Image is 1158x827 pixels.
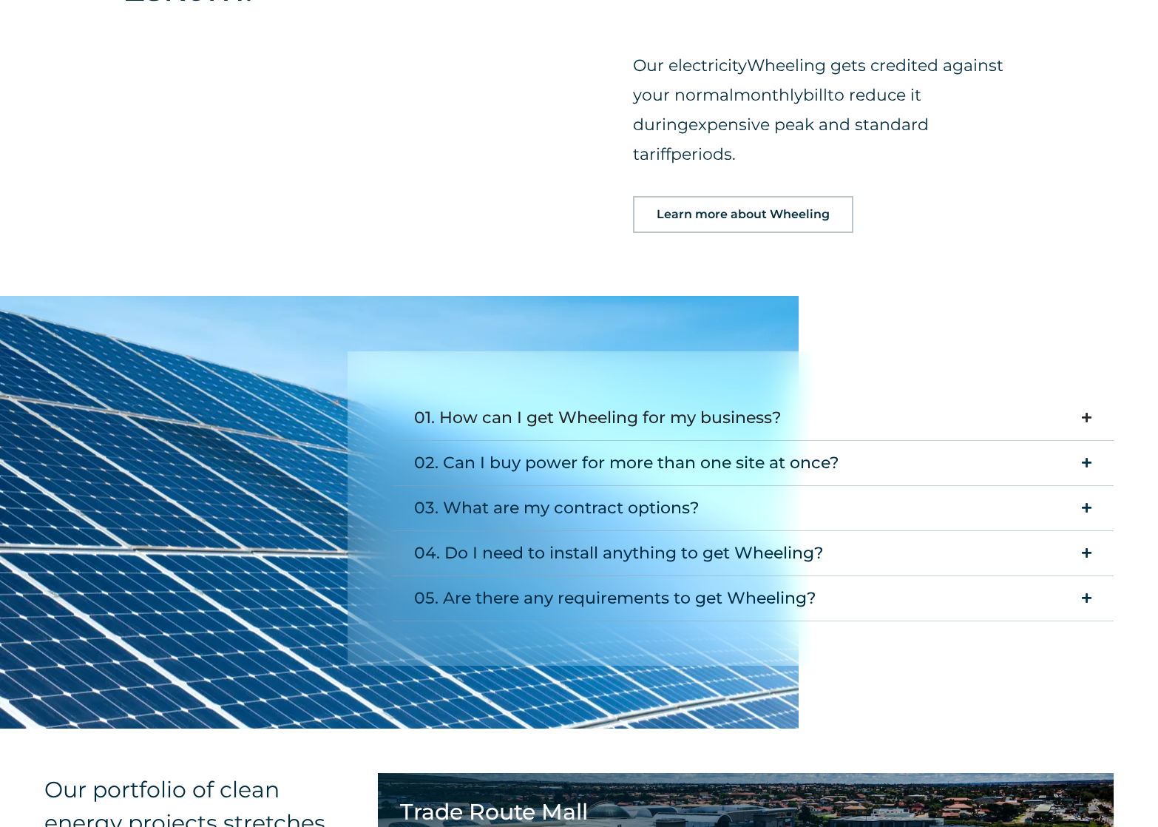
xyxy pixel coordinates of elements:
[633,55,747,75] span: Our electricity
[414,539,824,568] div: 04. Do I need to install anything to get Wheeling?
[414,584,816,613] div: 05. Are there any requirements to get Wheeling?
[392,441,1114,486] summary: 02. Can I buy power for more than one site at once?
[392,396,1114,441] summary: 01. How can I get Wheeling for my business?
[633,115,929,164] span: expensive peak and standard tariff
[392,576,1114,621] summary: 05. Are there any requirements to get Wheeling?
[803,85,827,105] span: bill
[414,403,782,433] div: 01. How can I get Wheeling for my business?
[414,448,839,478] div: 02. Can I buy power for more than one site at once?
[633,196,853,233] a: Learn more about Wheeling
[414,493,700,523] div: 03. What are my contract options?
[392,486,1114,531] summary: 03. What are my contract options?
[671,144,736,164] span: periods.
[657,209,830,220] span: Learn more about Wheeling
[633,55,1003,105] span: Wheeling gets credited against your normal
[734,85,803,105] span: monthly
[392,396,1114,621] div: Accordion. Open links with Enter or Space, close with Escape, and navigate with Arrow Keys
[392,531,1114,576] summary: 04. Do I need to install anything to get Wheeling?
